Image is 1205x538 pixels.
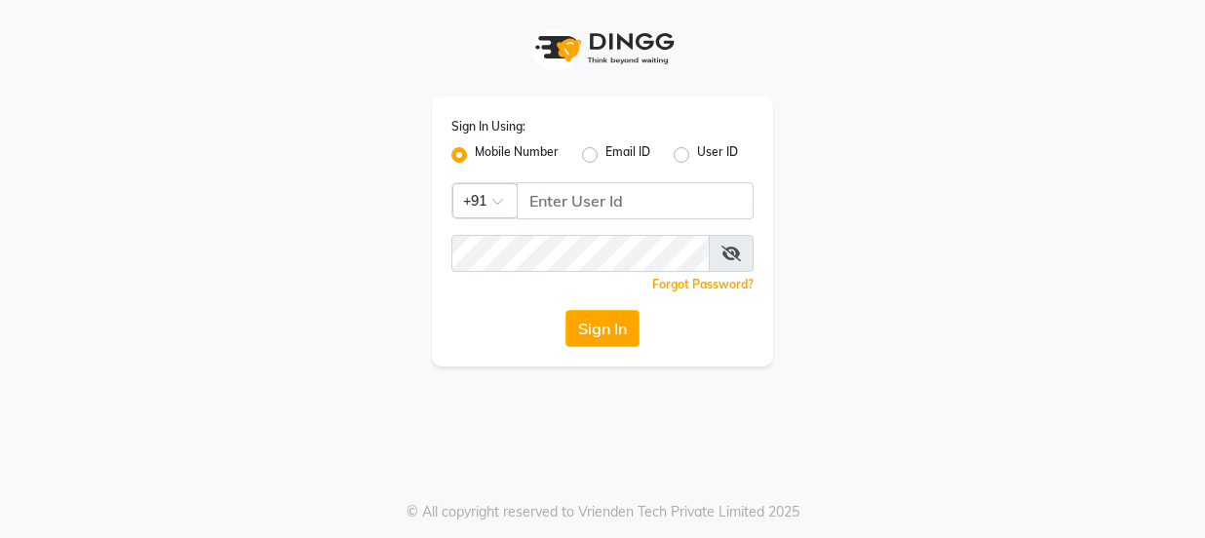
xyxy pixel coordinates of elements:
input: Username [517,182,754,219]
label: Email ID [605,143,650,167]
img: logo1.svg [525,19,680,77]
label: Sign In Using: [451,118,525,135]
a: Forgot Password? [652,277,754,291]
label: User ID [697,143,738,167]
label: Mobile Number [475,143,559,167]
input: Username [451,235,710,272]
button: Sign In [565,310,640,347]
